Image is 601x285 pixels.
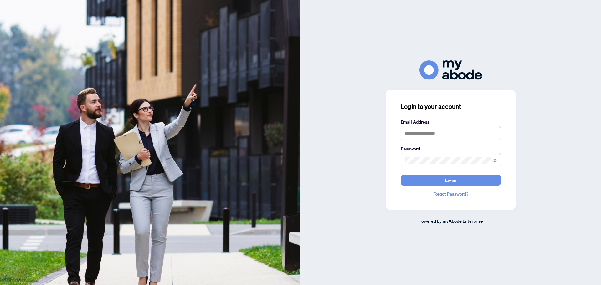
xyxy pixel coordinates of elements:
[443,218,462,225] a: myAbode
[463,218,483,224] span: Enterprise
[401,191,501,197] a: Forgot Password?
[401,102,501,111] h3: Login to your account
[492,158,497,162] span: eye-invisible
[445,175,456,185] span: Login
[401,145,501,152] label: Password
[419,60,482,79] img: ma-logo
[401,119,501,125] label: Email Address
[419,218,442,224] span: Powered by
[401,175,501,186] button: Login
